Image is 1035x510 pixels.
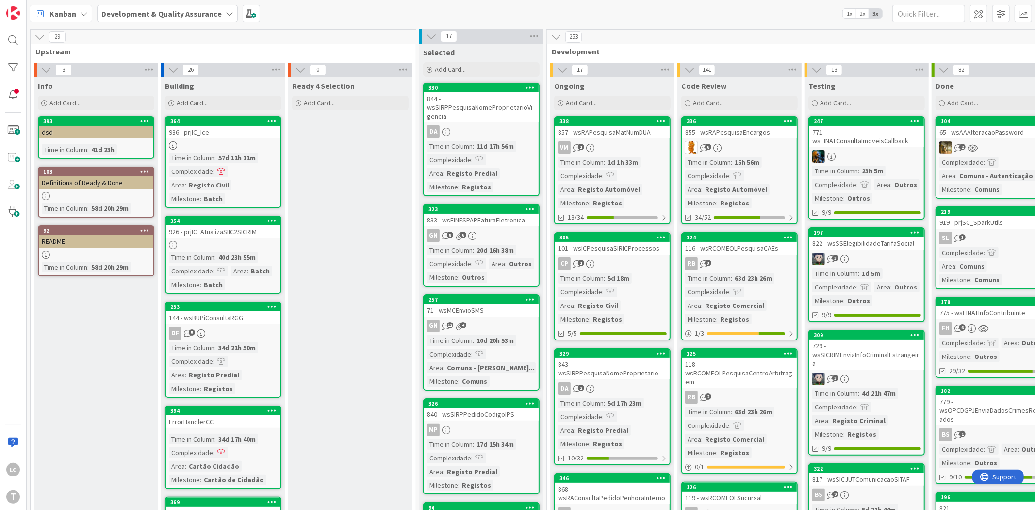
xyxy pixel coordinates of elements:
[471,154,473,165] span: :
[574,184,575,195] span: :
[858,268,859,279] span: :
[428,206,539,213] div: 323
[1002,338,1018,348] div: Area
[447,232,453,238] span: 8
[843,295,845,306] span: :
[170,304,280,310] div: 233
[39,126,153,138] div: dsd
[685,141,698,154] img: RL
[89,144,117,155] div: 41d 23h
[695,328,704,339] span: 1 / 3
[39,168,153,176] div: 103
[201,193,225,204] div: Batch
[892,5,965,22] input: Quick Filter...
[970,184,972,195] span: :
[701,300,703,311] span: :
[165,116,281,208] a: 364936 - prjIC_IceTime in Column:57d 11h 11mComplexidade:Area:Registo CivilMilestone:Batch
[703,184,770,195] div: Registo Automóvel
[473,335,474,346] span: :
[685,287,729,297] div: Complexidade
[832,255,838,261] span: 3
[812,193,843,204] div: Milestone
[685,300,701,311] div: Area
[591,314,624,324] div: Registos
[705,144,711,150] span: 6
[809,331,924,370] div: 309729 - wsSICRIMEnviaInfoCriminalEstrangeira
[166,327,280,340] div: DF
[984,157,985,168] span: :
[201,279,225,290] div: Batch
[845,193,872,204] div: Outros
[939,232,952,244] div: SL
[169,153,214,163] div: Time in Column
[939,184,970,195] div: Milestone
[424,205,539,226] div: 323833 - wsFINESPAPFaturaEletronica
[856,179,858,190] span: :
[809,126,924,147] div: 771 - wsFINATConsultaImoveisCallback
[558,314,589,324] div: Milestone
[809,340,924,370] div: 729 - wsSICRIMEnviaInfoCriminalEstrangeira
[43,227,153,234] div: 92
[809,228,924,237] div: 197
[248,266,272,276] div: Batch
[939,141,952,154] img: JC
[423,83,540,196] a: 330844 - wsSIRPPesquisaNomeProprietarioVigenciaDATime in Column:11d 17h 56mComplexidade:Area:Regi...
[186,180,231,190] div: Registo Civil
[165,302,281,398] a: 233144 - wsBUPiConsultaRGGDFTime in Column:34d 21h 50mComplexidade:Area:Registo PredialMilestone:...
[682,141,797,154] div: RL
[427,272,458,283] div: Milestone
[444,168,500,179] div: Registo Predial
[809,117,924,147] div: 247771 - wsFINATConsultaImoveisCallback
[170,218,280,224] div: 354
[427,125,440,138] div: DA
[809,253,924,265] div: LS
[427,335,473,346] div: Time in Column
[42,262,87,272] div: Time in Column
[427,182,458,192] div: Milestone
[424,125,539,138] div: DA
[939,322,952,335] div: FH
[731,157,732,168] span: :
[856,282,858,292] span: :
[447,322,453,328] span: 12
[814,118,924,125] div: 247
[87,262,89,272] span: :
[424,84,539,122] div: 330844 - wsSIRPPesquisaNomeProprietarioVigencia
[822,310,831,320] span: 9/9
[43,118,153,125] div: 393
[729,287,731,297] span: :
[685,198,716,208] div: Milestone
[874,179,890,190] div: Area
[427,320,440,332] div: GN
[427,229,440,242] div: GN
[101,9,222,18] b: Development & Quality Assurance
[984,247,985,258] span: :
[578,144,584,150] span: 1
[424,205,539,214] div: 323
[957,261,987,272] div: Comuns
[812,179,856,190] div: Complexidade
[39,235,153,248] div: README
[189,329,195,336] span: 5
[972,274,1002,285] div: Comuns
[39,168,153,189] div: 103Definitions of Ready & Done
[812,295,843,306] div: Milestone
[424,92,539,122] div: 844 - wsSIRPPesquisaNomeProprietarioVigencia
[555,233,670,255] div: 305101 - wsICPesquisaSIRICProcessos
[809,237,924,250] div: 822 - wsSSElegibilidadeTarifaSocial
[424,304,539,317] div: 71 - wsMCEnvioSMS
[169,327,181,340] div: DF
[718,314,752,324] div: Registos
[685,157,731,168] div: Time in Column
[213,166,214,177] span: :
[169,252,214,263] div: Time in Column
[216,342,258,353] div: 34d 21h 50m
[460,322,466,328] span: 4
[177,99,208,107] span: Add Card...
[505,258,507,269] span: :
[214,342,216,353] span: :
[890,179,892,190] span: :
[732,157,762,168] div: 15h 56m
[568,212,584,222] span: 13/34
[731,273,732,284] span: :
